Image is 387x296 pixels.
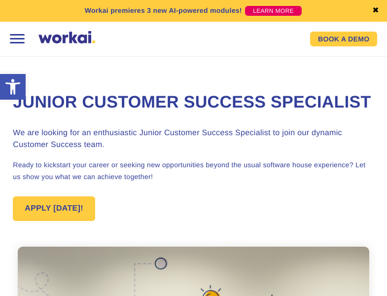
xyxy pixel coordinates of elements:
[13,159,374,183] p: Ready to kickstart your career or seeking new opportunities beyond the usual software house exper...
[245,6,302,16] a: LEARN MORE
[13,196,95,221] a: APPLY [DATE]!
[85,5,242,16] p: Workai premieres 3 new AI-powered modules!
[13,91,374,114] h1: Junior Customer Success Specialist
[13,127,374,151] h3: We are looking for an enthusiastic Junior Customer Success Specialist to join our dynamic Custome...
[310,32,377,46] a: BOOK A DEMO
[372,7,379,15] a: ✖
